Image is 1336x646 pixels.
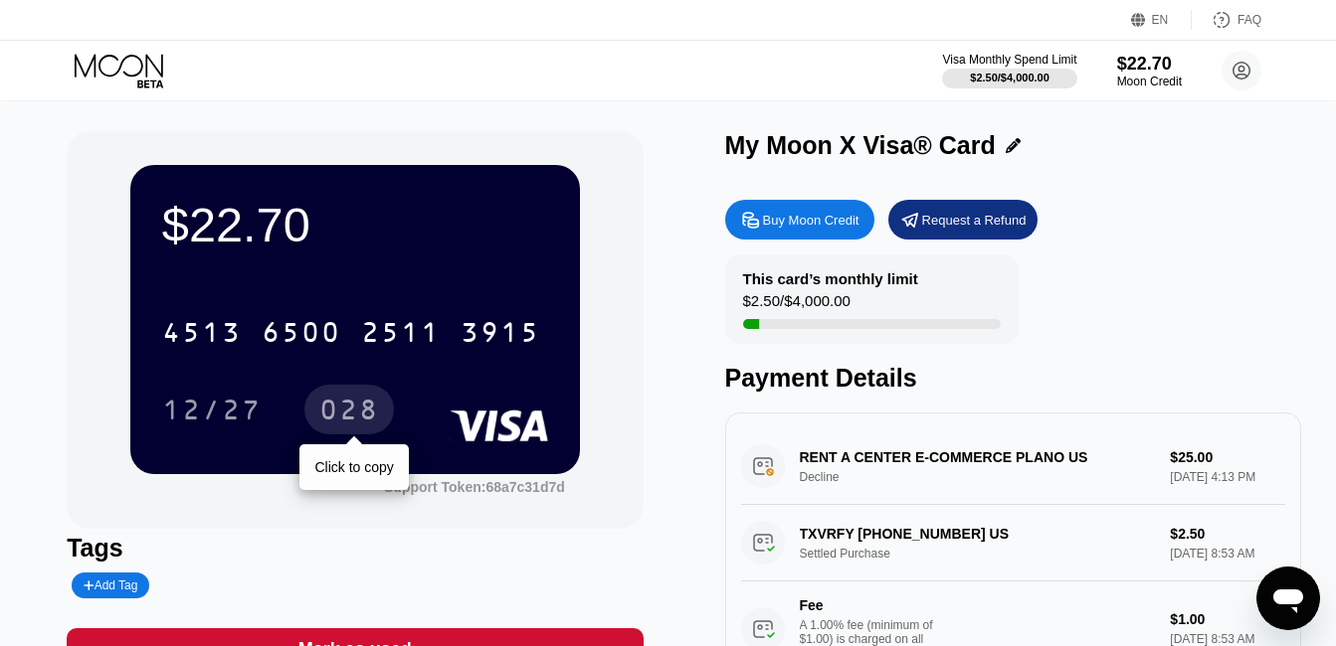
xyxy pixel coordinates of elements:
[319,397,379,428] div: 028
[922,212,1027,229] div: Request a Refund
[725,364,1301,393] div: Payment Details
[162,397,262,428] div: 12/27
[725,200,874,240] div: Buy Moon Credit
[1256,566,1320,630] iframe: Button to launch messaging window
[1117,54,1182,88] div: $22.70Moon Credit
[888,200,1038,240] div: Request a Refund
[361,319,441,351] div: 2511
[304,385,394,434] div: 028
[942,53,1076,67] div: Visa Monthly Spend Limit
[1192,10,1261,30] div: FAQ
[461,319,540,351] div: 3915
[147,385,277,434] div: 12/27
[970,72,1050,83] div: $2.50 / $4,000.00
[743,270,918,287] div: This card’s monthly limit
[84,578,137,592] div: Add Tag
[262,319,341,351] div: 6500
[314,459,393,475] div: Click to copy
[67,534,643,563] div: Tags
[1152,13,1169,27] div: EN
[1117,54,1182,75] div: $22.70
[800,597,939,613] div: Fee
[725,131,996,160] div: My Moon X Visa® Card
[162,197,548,252] div: $22.70
[72,572,149,598] div: Add Tag
[150,307,552,357] div: 4513650025113915
[1238,13,1261,27] div: FAQ
[1170,611,1285,627] div: $1.00
[162,319,242,351] div: 4513
[1170,632,1285,646] div: [DATE] 8:53 AM
[743,292,851,319] div: $2.50 / $4,000.00
[942,53,1076,88] div: Visa Monthly Spend Limit$2.50/$4,000.00
[1131,10,1192,30] div: EN
[384,479,565,495] div: Support Token:68a7c31d7d
[384,479,565,495] div: Support Token: 68a7c31d7d
[1117,75,1182,88] div: Moon Credit
[763,212,859,229] div: Buy Moon Credit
